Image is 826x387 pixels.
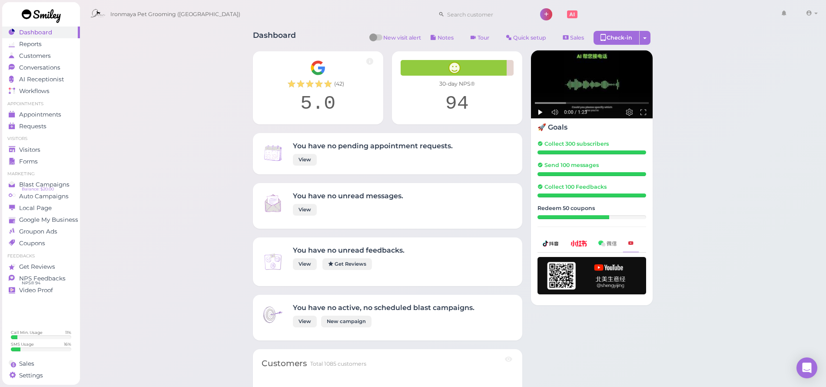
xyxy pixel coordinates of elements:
a: NPS Feedbacks NPS® 94 [2,273,80,284]
span: Google My Business [19,216,78,224]
li: Visitors [2,136,80,142]
span: Local Page [19,204,52,212]
a: Blast Campaigns Balance: $20.00 [2,179,80,190]
a: Get Reviews [2,261,80,273]
div: Call Min. Usage [11,330,43,335]
h4: You have no active, no scheduled blast campaigns. [293,304,474,312]
div: 33 [537,215,609,219]
span: Get Reviews [19,263,55,270]
img: Inbox [262,192,284,214]
a: View [293,154,317,166]
img: Inbox [262,142,284,164]
a: Dashboard [2,27,80,38]
li: Feedbacks [2,253,80,259]
a: Forms [2,156,80,167]
h4: You have no pending appointment requests. [293,142,453,150]
span: Appointments [19,111,61,118]
h5: Collect 100 Feedbacks [537,183,646,190]
a: Groupon Ads [2,226,80,237]
div: 30-day NPS® [401,80,514,88]
a: Appointments [2,109,80,120]
span: Blast Campaigns [19,181,70,188]
a: View [293,204,317,216]
span: NPS® 94 [22,280,40,287]
a: Customers [2,50,80,62]
span: Workflows [19,87,50,95]
a: View [293,316,317,327]
a: Sales [2,358,80,370]
img: xhs-786d23addd57f6a2be217d5a65f4ab6b.png [571,240,587,246]
li: Appointments [2,101,80,107]
a: Conversations [2,62,80,73]
span: AI Receptionist [19,76,64,83]
div: Check-in [594,31,640,45]
span: Forms [19,158,38,165]
span: Reports [19,40,42,48]
a: New campaign [321,316,372,327]
span: Groupon Ads [19,228,57,235]
span: Sales [570,34,584,41]
span: Video Proof [19,287,53,294]
h1: Dashboard [253,31,296,47]
span: Sales [19,360,34,367]
div: 16 % [64,341,71,347]
span: Settings [19,372,43,379]
img: AI receptionist [531,50,653,119]
h4: You have no unread messages. [293,192,403,200]
a: Quick setup [499,31,554,45]
img: Inbox [262,304,284,326]
a: Visitors [2,144,80,156]
a: Requests [2,120,80,132]
span: New visit alert [383,34,421,47]
h4: 🚀 Goals [537,123,646,131]
span: Balance: $20.00 [22,186,54,193]
li: Marketing [2,171,80,177]
a: Reports [2,38,80,50]
button: Notes [423,31,461,45]
div: SMS Usage [11,341,34,347]
h4: You have no unread feedbacks. [293,246,405,254]
a: Sales [556,31,591,45]
span: Coupons [19,240,45,247]
a: Google My Business [2,214,80,226]
img: Google__G__Logo-edd0e34f60d7ca4a2f4ece79cff21ae3.svg [310,60,326,76]
span: Requests [19,123,46,130]
span: Dashboard [19,29,52,36]
a: Get Reviews [322,258,372,270]
div: 94 [401,92,514,116]
span: Ironmaya Pet Grooming ([GEOGRAPHIC_DATA]) [110,2,240,27]
div: 5.0 [262,92,375,116]
div: Total 1085 customers [310,360,366,368]
span: NPS Feedbacks [19,275,66,282]
a: Local Page [2,202,80,214]
img: Inbox [262,250,284,273]
a: Coupons [2,237,80,249]
img: douyin-2727e60b7b0d5d1bbe969c21619e8014.png [543,240,559,247]
h5: Send 100 messages [537,162,646,168]
a: AI Receptionist [2,73,80,85]
img: youtube-h-92280983ece59b2848f85fc261e8ffad.png [537,257,646,294]
span: ( 42 ) [334,80,344,88]
div: Open Intercom Messenger [796,357,817,378]
a: Tour [463,31,497,45]
span: Conversations [19,64,60,71]
span: Customers [19,52,51,60]
a: Auto Campaigns [2,190,80,202]
h5: Collect 300 subscribers [537,140,646,147]
img: wechat-a99521bb4f7854bbf8f190d1356e2cdb.png [598,240,617,246]
a: Workflows [2,85,80,97]
a: View [293,258,317,270]
input: Search customer [444,7,528,21]
h5: Redeem 50 coupons [537,205,646,211]
a: Settings [2,370,80,381]
span: Visitors [19,146,40,153]
a: Video Proof [2,284,80,296]
div: 11 % [65,330,71,335]
span: Auto Campaigns [19,193,69,200]
div: Customers [262,358,307,370]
